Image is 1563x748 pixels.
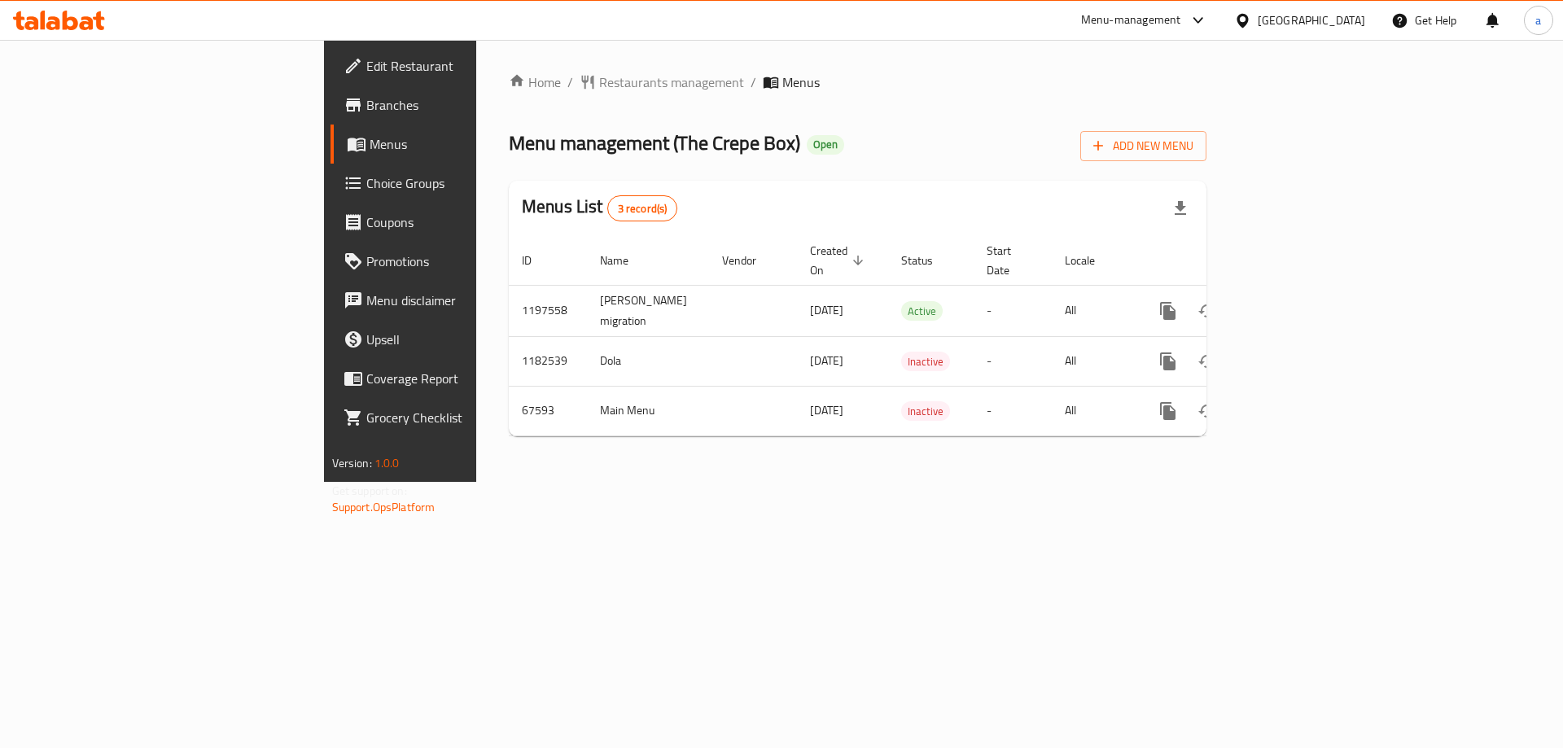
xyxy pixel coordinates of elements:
[1093,136,1193,156] span: Add New Menu
[901,402,950,421] span: Inactive
[1149,342,1188,381] button: more
[366,291,572,310] span: Menu disclaimer
[587,285,709,336] td: [PERSON_NAME] migration
[522,251,553,270] span: ID
[901,301,943,321] div: Active
[331,359,585,398] a: Coverage Report
[1052,285,1136,336] td: All
[331,320,585,359] a: Upsell
[751,72,756,92] li: /
[810,300,843,321] span: [DATE]
[509,236,1318,436] table: enhanced table
[366,369,572,388] span: Coverage Report
[331,85,585,125] a: Branches
[974,336,1052,386] td: -
[366,212,572,232] span: Coupons
[1258,11,1365,29] div: [GEOGRAPHIC_DATA]
[331,203,585,242] a: Coupons
[1081,11,1181,30] div: Menu-management
[331,164,585,203] a: Choice Groups
[331,242,585,281] a: Promotions
[901,302,943,321] span: Active
[1149,391,1188,431] button: more
[974,285,1052,336] td: -
[509,72,1206,92] nav: breadcrumb
[332,496,436,518] a: Support.OpsPlatform
[1149,291,1188,330] button: more
[1080,131,1206,161] button: Add New Menu
[974,386,1052,435] td: -
[1161,189,1200,228] div: Export file
[331,125,585,164] a: Menus
[810,241,869,280] span: Created On
[332,453,372,474] span: Version:
[1188,391,1227,431] button: Change Status
[608,201,677,217] span: 3 record(s)
[370,134,572,154] span: Menus
[901,251,954,270] span: Status
[807,138,844,151] span: Open
[1535,11,1541,29] span: a
[509,125,800,161] span: Menu management ( The Crepe Box )
[366,173,572,193] span: Choice Groups
[782,72,820,92] span: Menus
[722,251,777,270] span: Vendor
[987,241,1032,280] span: Start Date
[587,336,709,386] td: Dola
[331,398,585,437] a: Grocery Checklist
[366,252,572,271] span: Promotions
[374,453,400,474] span: 1.0.0
[599,72,744,92] span: Restaurants management
[366,95,572,115] span: Branches
[366,330,572,349] span: Upsell
[901,352,950,371] span: Inactive
[807,135,844,155] div: Open
[522,195,677,221] h2: Menus List
[1052,336,1136,386] td: All
[1188,291,1227,330] button: Change Status
[587,386,709,435] td: Main Menu
[331,46,585,85] a: Edit Restaurant
[1188,342,1227,381] button: Change Status
[810,400,843,421] span: [DATE]
[607,195,678,221] div: Total records count
[332,480,407,501] span: Get support on:
[1052,386,1136,435] td: All
[366,56,572,76] span: Edit Restaurant
[810,350,843,371] span: [DATE]
[1065,251,1116,270] span: Locale
[1136,236,1318,286] th: Actions
[580,72,744,92] a: Restaurants management
[366,408,572,427] span: Grocery Checklist
[901,401,950,421] div: Inactive
[600,251,650,270] span: Name
[331,281,585,320] a: Menu disclaimer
